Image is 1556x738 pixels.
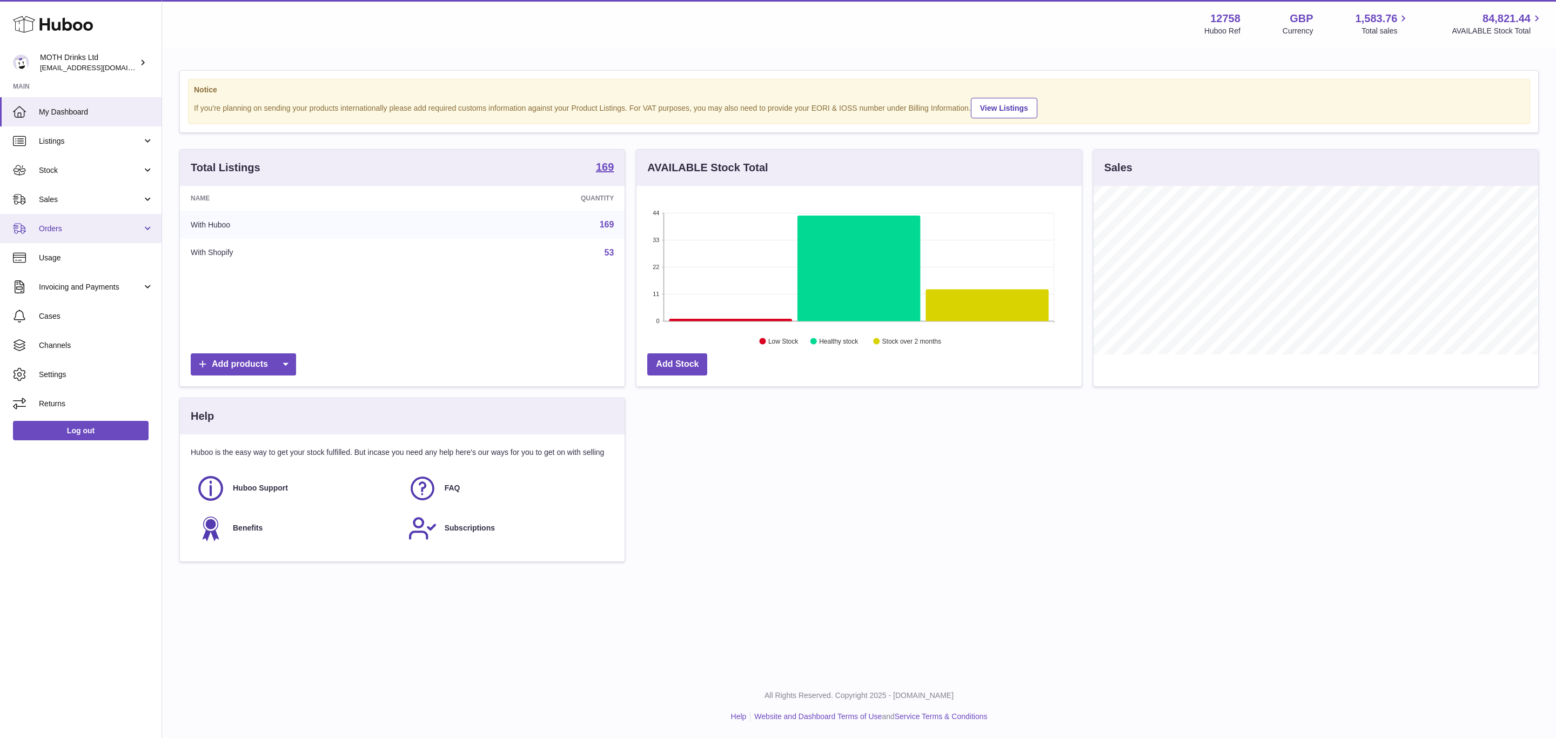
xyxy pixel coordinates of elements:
a: 169 [596,162,614,175]
strong: GBP [1290,11,1313,26]
a: Add products [191,353,296,375]
a: Benefits [196,514,397,543]
div: Currency [1283,26,1313,36]
span: Invoicing and Payments [39,282,142,292]
span: Usage [39,253,153,263]
span: Cases [39,311,153,321]
span: Huboo Support [233,483,288,493]
span: Sales [39,194,142,205]
h3: Total Listings [191,160,260,175]
a: Website and Dashboard Terms of Use [754,712,882,721]
h3: AVAILABLE Stock Total [647,160,768,175]
text: 44 [653,210,660,216]
a: Subscriptions [408,514,609,543]
span: 1,583.76 [1356,11,1398,26]
li: and [750,712,987,722]
td: With Huboo [180,211,420,239]
text: 22 [653,264,660,270]
text: 0 [656,318,660,324]
text: 33 [653,237,660,243]
span: [EMAIL_ADDRESS][DOMAIN_NAME] [40,63,159,72]
a: Help [731,712,747,721]
div: MOTH Drinks Ltd [40,52,137,73]
span: Total sales [1361,26,1410,36]
a: FAQ [408,474,609,503]
strong: Notice [194,85,1524,95]
p: All Rights Reserved. Copyright 2025 - [DOMAIN_NAME] [171,690,1547,701]
a: 84,821.44 AVAILABLE Stock Total [1452,11,1543,36]
span: My Dashboard [39,107,153,117]
span: 84,821.44 [1483,11,1531,26]
span: Stock [39,165,142,176]
h3: Sales [1104,160,1132,175]
div: If you're planning on sending your products internationally please add required customs informati... [194,96,1524,118]
a: Log out [13,421,149,440]
a: 169 [600,220,614,229]
text: Low Stock [768,338,799,345]
span: Listings [39,136,142,146]
span: FAQ [445,483,460,493]
th: Name [180,186,420,211]
text: Stock over 2 months [882,338,941,345]
a: Service Terms & Conditions [895,712,988,721]
span: Channels [39,340,153,351]
text: 11 [653,291,660,297]
a: 53 [605,248,614,257]
a: 1,583.76 Total sales [1356,11,1410,36]
span: Benefits [233,523,263,533]
span: AVAILABLE Stock Total [1452,26,1543,36]
td: With Shopify [180,239,420,267]
strong: 12758 [1210,11,1240,26]
a: Add Stock [647,353,707,375]
div: Huboo Ref [1204,26,1240,36]
th: Quantity [420,186,625,211]
span: Subscriptions [445,523,495,533]
span: Orders [39,224,142,234]
span: Settings [39,370,153,380]
span: Returns [39,399,153,409]
a: View Listings [971,98,1037,118]
strong: 169 [596,162,614,172]
p: Huboo is the easy way to get your stock fulfilled. But incase you need any help here's our ways f... [191,447,614,458]
h3: Help [191,409,214,424]
a: Huboo Support [196,474,397,503]
img: internalAdmin-12758@internal.huboo.com [13,55,29,71]
text: Healthy stock [820,338,859,345]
